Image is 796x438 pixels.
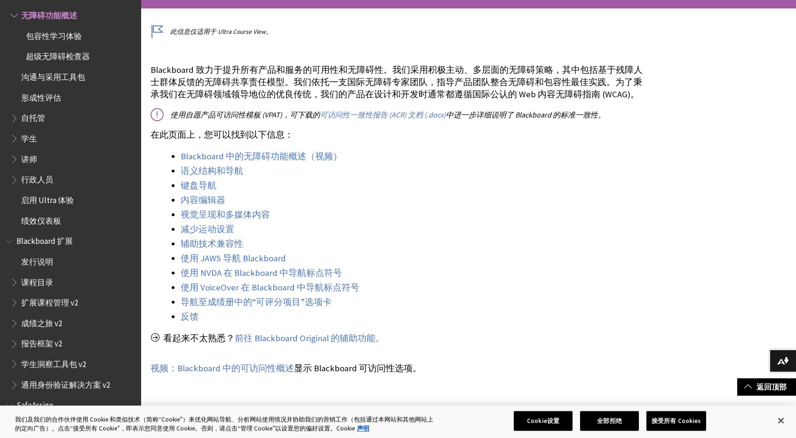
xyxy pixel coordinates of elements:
font: 辅助技术兼容性 [181,238,243,249]
font: 语义结构和导航 [181,165,243,176]
font: 自托管 [21,113,45,123]
font: 成绩之旅 v2 [21,318,62,328]
nav: Blackboard Extensions 的书籍大纲 [6,233,135,392]
button: Cookie设置 [514,411,573,431]
font: 声明 [357,424,369,432]
font: 视频：Blackboard 中的可访问性概述 [151,363,294,374]
a: 有关您的隐私的更多信息，在新标签页中打开 [357,424,369,432]
a: 使用 NVDA 在 Blackboard 中导航标点符号 [181,267,342,279]
button: 接受所有 Cookies [646,411,706,431]
font: 课程目录 [21,277,53,288]
a: Blackboard 中的无障碍功能概述（视频） [181,151,342,162]
font: 返回顶部 [756,382,787,391]
font: 全部拒绝 [597,417,622,425]
a: 可访问性一致性报告 (ACR) 文档 (.docx) [320,110,446,120]
font: 形成性评估 [21,93,61,103]
button: 关闭 [771,410,791,431]
font: 学生 [21,133,37,144]
font: 此信息仅适用于 Ultra Course View。 [170,28,272,36]
a: 减少运动设置 [181,224,234,235]
a: 返回顶部 [737,378,796,396]
font: Blackboard 扩展 [16,236,73,246]
font: 发行说明 [21,257,53,267]
a: 使用 VoiceOver 在 Blackboard 中导航标点符号 [181,282,359,293]
a: 键盘导航 [181,180,216,191]
font: 学生洞察工具包 v2 [21,359,86,369]
a: 视觉呈现和多媒体内容 [181,209,270,220]
font: 无障碍功能概述 [21,10,77,21]
a: 视频：Blackboard 中的可访问性概述 [151,363,294,374]
font: 行政人员 [21,174,53,185]
a: 导航至成绩册中的“可评分项目”选项卡 [181,297,332,308]
font: 沟通与采用工具包 [21,72,85,82]
a: 内容编辑器 [181,195,225,206]
font: 接受所有 Cookies [652,417,701,425]
font: 讲师 [21,154,37,164]
button: 全部拒绝 [580,411,639,431]
font: 包容性学习体验 [26,31,82,41]
a: 反馈 [181,311,199,322]
font: Blackboard 致力于提升所有产品和服务的可用性和无障碍性。我们采用积极主动、多层面的无障碍策略，其中包括基于残障人士群体反馈的无障碍共享责任模型。我们依托一支国际无障碍专家团队，指导产品... [151,64,643,100]
font: Cookie设置 [527,417,559,425]
a: 辅助技术兼容性 [181,238,243,250]
font: 中进一步详细说明了 Blackboard 的标准一致性。 [446,110,605,119]
font: SafeAssign [16,400,53,410]
font: 启用 Ultra 体验 [21,195,74,205]
font: 绩效仪表板 [21,216,61,226]
font: 扩展课程管理 v2 [21,297,78,308]
font: 视觉呈现和多媒体内容 [181,209,270,220]
font: 使用 VoiceOver 在 Blackboard 中导航标点符号 [181,282,359,293]
a: 使用 JAWS 导航 Blackboard [181,253,286,264]
font: 通用身份验证解决方案 v2 [21,380,110,390]
font: 显示 Blackboard 可访问性选项。 [294,363,422,374]
font: 在此页面上，您可以找到以下信息： [151,129,294,140]
font: 报告框架 v2 [21,338,62,349]
font: 我们及我们的合作伙伴使用 Cookie 和类似技术（简称“Cookie”）来优化网站导航、分析网站使用情况并协助我们的营销工作（包括通过本网站和其他网站上的定向广告）。点击“接受所有 Cooki... [15,415,433,433]
font: 反馈 [181,311,199,322]
a: 前往 Blackboard Original 的辅助功能。 [235,333,384,344]
font: 超级无障碍检查器 [26,51,90,62]
font: 看起来不太熟悉？ [163,333,235,344]
a: 语义结构和导航 [181,165,243,177]
font: 使用自愿产品可访问性模板 (VPAT)，可下载的 [170,110,320,119]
